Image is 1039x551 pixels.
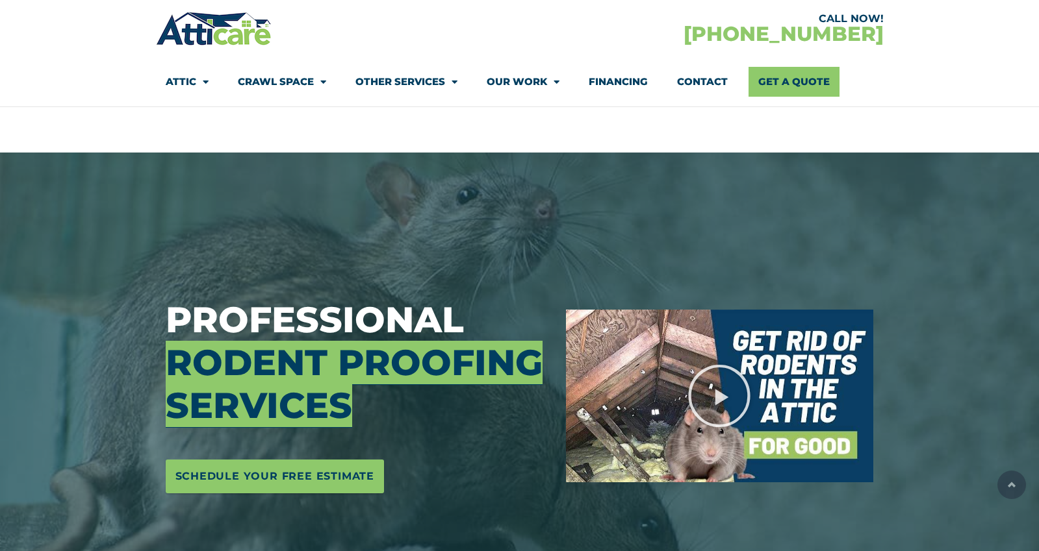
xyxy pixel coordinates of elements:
a: Other Services [355,67,457,97]
a: Schedule Your Free Estimate [166,459,385,493]
span: Schedule Your Free Estimate [175,466,375,487]
a: Financing [589,67,648,97]
a: Attic [166,67,209,97]
div: Play Video [687,363,752,428]
nav: Menu [166,67,874,97]
a: Get A Quote [749,67,840,97]
span: Rodent Proofing Services [166,341,543,427]
a: Our Work [487,67,559,97]
a: Contact [677,67,728,97]
div: CALL NOW! [520,14,884,24]
a: Crawl Space [238,67,326,97]
h3: Professional [166,299,546,427]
